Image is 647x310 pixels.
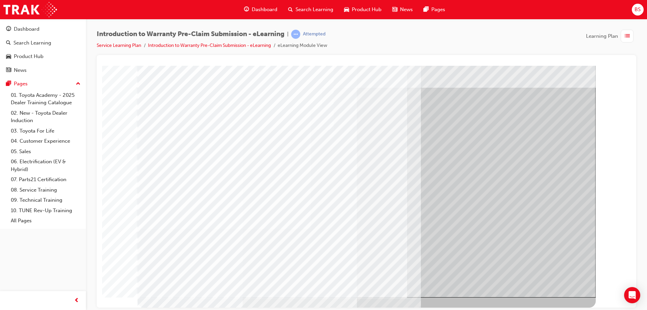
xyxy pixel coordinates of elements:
span: car-icon [6,54,11,60]
a: car-iconProduct Hub [339,3,387,17]
span: Dashboard [252,6,277,13]
a: 06. Electrification (EV & Hybrid) [8,157,83,174]
span: pages-icon [424,5,429,14]
a: 04. Customer Experience [8,136,83,146]
span: Learning Plan [586,32,618,40]
div: Attempted [303,31,326,37]
span: search-icon [6,40,11,46]
span: list-icon [625,32,630,40]
a: Introduction to Warranty Pre-Claim Submission - eLearning [148,43,271,48]
button: Pages [3,78,83,90]
a: 05. Sales [8,146,83,157]
a: 08. Service Training [8,185,83,195]
span: Introduction to Warranty Pre-Claim Submission - eLearning [97,30,284,38]
li: eLearning Module View [278,42,327,50]
div: Open Intercom Messenger [624,287,640,303]
div: News [14,66,27,74]
a: 01. Toyota Academy - 2025 Dealer Training Catalogue [8,90,83,108]
span: car-icon [344,5,349,14]
div: Pages [14,80,28,88]
a: pages-iconPages [418,3,451,17]
span: prev-icon [74,297,79,305]
button: DashboardSearch LearningProduct HubNews [3,22,83,78]
a: 10. TUNE Rev-Up Training [8,205,83,216]
span: guage-icon [6,26,11,32]
a: 03. Toyota For Life [8,126,83,136]
a: News [3,64,83,77]
div: Search Learning [13,39,51,47]
div: Product Hub [14,53,43,60]
span: | [287,30,288,38]
span: Pages [431,6,445,13]
span: news-icon [6,67,11,74]
span: news-icon [392,5,397,14]
span: BS [635,6,641,13]
button: BS [632,4,644,16]
a: Search Learning [3,37,83,49]
span: guage-icon [244,5,249,14]
a: search-iconSearch Learning [283,3,339,17]
a: 02. New - Toyota Dealer Induction [8,108,83,126]
span: pages-icon [6,81,11,87]
a: guage-iconDashboard [239,3,283,17]
a: Product Hub [3,50,83,63]
div: Dashboard [14,25,39,33]
button: Learning Plan [586,30,636,43]
a: 09. Technical Training [8,195,83,205]
span: Product Hub [352,6,381,13]
span: learningRecordVerb_ATTEMPT-icon [291,30,300,39]
img: Trak [3,2,57,17]
a: Service Learning Plan [97,43,141,48]
a: Dashboard [3,23,83,35]
span: up-icon [76,80,81,88]
a: news-iconNews [387,3,418,17]
span: Search Learning [296,6,333,13]
span: News [400,6,413,13]
a: 07. Parts21 Certification [8,174,83,185]
span: search-icon [288,5,293,14]
a: All Pages [8,216,83,226]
